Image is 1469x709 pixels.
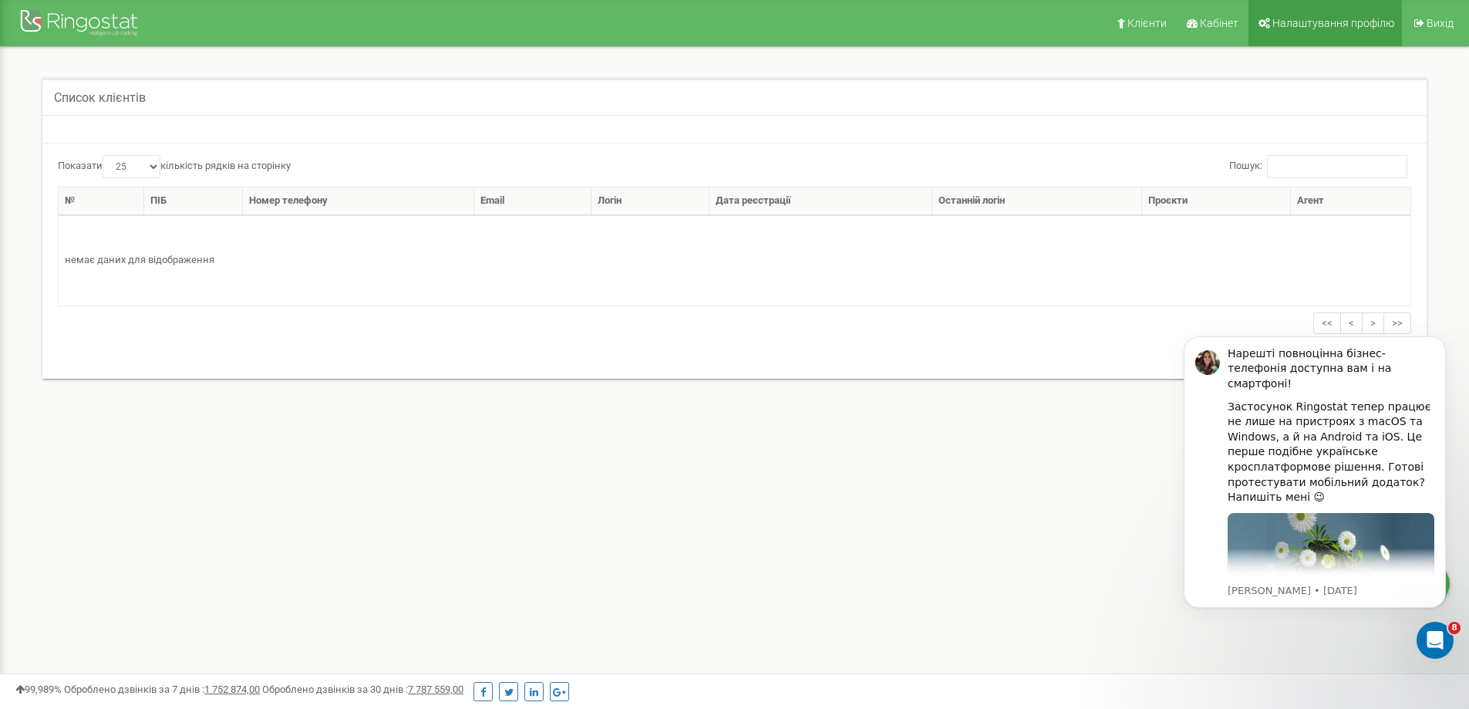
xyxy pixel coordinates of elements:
span: Клієнти [1127,17,1167,29]
h5: Список клієнтів [54,91,146,105]
th: Агент [1291,187,1410,215]
span: Оброблено дзвінків за 7 днів : [64,684,260,695]
img: Ringostat Logo [19,6,143,42]
label: Пошук: [1229,155,1407,178]
iframe: Intercom notifications message [1161,313,1469,667]
th: ПІБ [144,187,243,215]
span: Налаштування профілю [1272,17,1394,29]
a: < [1340,312,1363,335]
input: Пошук: [1267,155,1407,178]
label: Показати кількість рядків на сторінку [58,155,291,178]
th: Дата реєстрації [709,187,932,215]
iframe: Intercom live chat [1417,622,1454,659]
span: Кабінет [1200,17,1238,29]
td: немає даних для відображення [59,215,1410,306]
a: << [1313,312,1341,335]
span: Оброблено дзвінків за 30 днів : [262,684,463,695]
a: >> [1383,312,1411,335]
select: Показатикількість рядків на сторінку [103,155,160,178]
th: Номер телефону [243,187,474,215]
u: 1 752 874,00 [204,684,260,695]
th: Проєкти [1142,187,1291,215]
th: № [59,187,144,215]
span: 99,989% [15,684,62,695]
span: Вихід [1427,17,1454,29]
a: > [1362,312,1384,335]
th: Email [474,187,591,215]
th: Останній логін [932,187,1142,215]
u: 7 787 559,00 [408,684,463,695]
th: Логін [591,187,709,215]
span: 8 [1448,622,1461,634]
